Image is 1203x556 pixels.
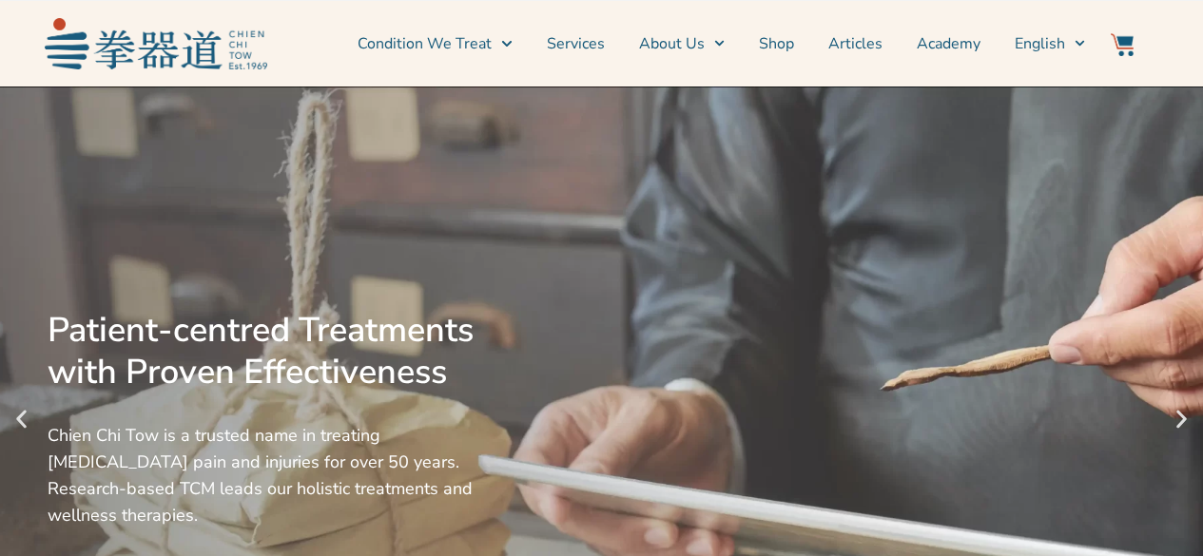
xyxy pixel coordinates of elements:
[1015,32,1065,55] span: English
[10,408,33,431] div: Previous slide
[48,310,502,393] div: Patient-centred Treatments with Proven Effectiveness
[828,20,883,67] a: Articles
[1015,20,1085,67] a: Switch to English
[48,422,502,528] div: Chien Chi Tow is a trusted name in treating [MEDICAL_DATA] pain and injuries for over 50 years. R...
[358,20,512,67] a: Condition We Treat
[759,20,794,67] a: Shop
[639,20,725,67] a: About Us
[277,20,1085,67] nav: Menu
[547,20,605,67] a: Services
[1111,33,1134,56] img: Website Icon-03
[917,20,980,67] a: Academy
[1170,408,1193,431] div: Next slide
